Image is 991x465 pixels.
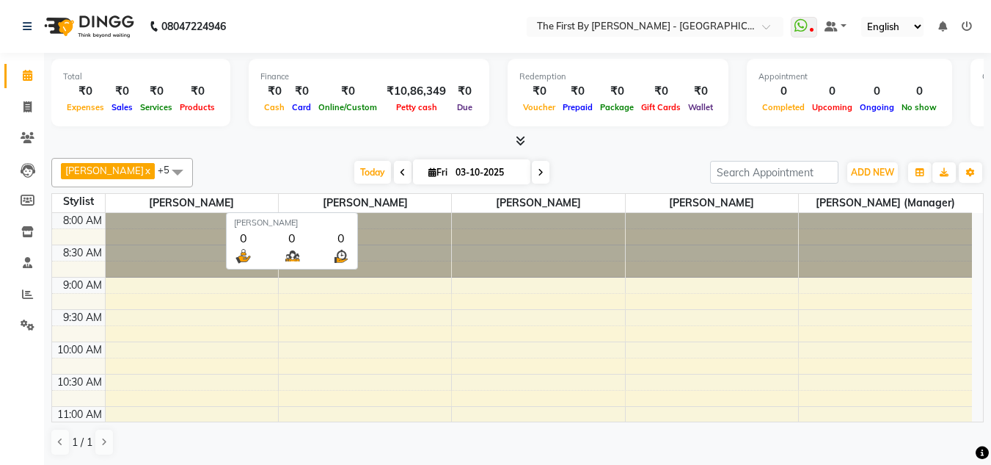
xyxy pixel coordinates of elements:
[136,102,176,112] span: Services
[279,194,451,212] span: [PERSON_NAME]
[54,375,105,390] div: 10:30 AM
[260,102,288,112] span: Cash
[234,229,252,247] div: 0
[283,247,301,265] img: queue.png
[60,278,105,293] div: 9:00 AM
[856,102,898,112] span: Ongoing
[52,194,105,209] div: Stylist
[63,71,219,83] div: Total
[176,83,219,100] div: ₹0
[60,213,105,228] div: 8:00 AM
[144,165,150,176] a: x
[234,217,350,229] div: [PERSON_NAME]
[519,102,559,112] span: Voucher
[54,342,105,358] div: 10:00 AM
[288,83,315,100] div: ₹0
[288,102,315,112] span: Card
[596,83,637,100] div: ₹0
[596,102,637,112] span: Package
[452,83,478,100] div: ₹0
[60,310,105,325] div: 9:30 AM
[158,164,180,176] span: +5
[637,102,684,112] span: Gift Cards
[898,102,940,112] span: No show
[63,83,108,100] div: ₹0
[710,161,838,184] input: Search Appointment
[758,71,940,83] div: Appointment
[808,102,856,112] span: Upcoming
[519,71,717,83] div: Redemption
[108,83,136,100] div: ₹0
[856,83,898,100] div: 0
[847,162,898,183] button: ADD NEW
[452,194,624,212] span: [PERSON_NAME]
[37,6,138,47] img: logo
[758,83,808,100] div: 0
[559,102,596,112] span: Prepaid
[60,245,105,261] div: 8:30 AM
[136,83,176,100] div: ₹0
[161,6,226,47] b: 08047224946
[559,83,596,100] div: ₹0
[851,167,894,178] span: ADD NEW
[758,102,808,112] span: Completed
[54,407,105,422] div: 11:00 AM
[799,194,972,212] span: [PERSON_NAME] (Manager)
[453,102,476,112] span: Due
[684,83,717,100] div: ₹0
[106,194,278,212] span: [PERSON_NAME]
[637,83,684,100] div: ₹0
[260,83,288,100] div: ₹0
[392,102,441,112] span: Petty cash
[684,102,717,112] span: Wallet
[332,247,350,265] img: wait_time.png
[108,102,136,112] span: Sales
[808,83,856,100] div: 0
[234,247,252,265] img: serve.png
[381,83,452,100] div: ₹10,86,349
[72,435,92,450] span: 1 / 1
[315,83,381,100] div: ₹0
[65,165,144,176] span: [PERSON_NAME]
[283,229,301,247] div: 0
[332,229,350,247] div: 0
[354,161,391,184] span: Today
[63,102,108,112] span: Expenses
[176,102,219,112] span: Products
[898,83,940,100] div: 0
[451,162,524,184] input: 2025-10-03
[626,194,798,212] span: [PERSON_NAME]
[315,102,381,112] span: Online/Custom
[260,71,478,83] div: Finance
[425,167,451,178] span: Fri
[519,83,559,100] div: ₹0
